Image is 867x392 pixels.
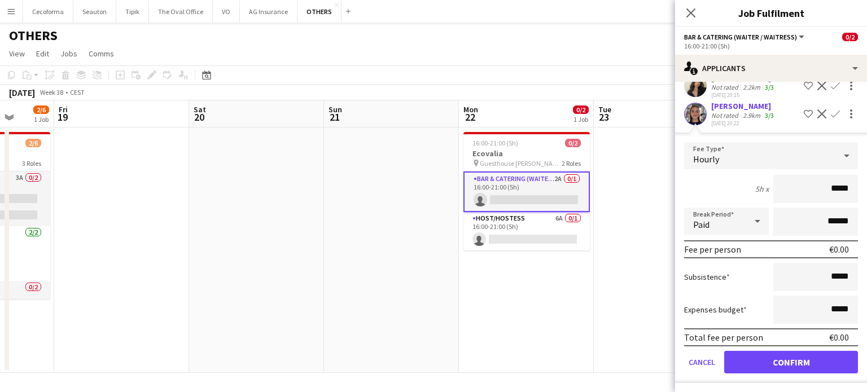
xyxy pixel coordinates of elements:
[829,332,849,343] div: €0.00
[57,111,68,124] span: 19
[711,83,741,91] div: Not rated
[73,1,116,23] button: Seauton
[684,42,858,50] div: 16:00-21:00 (5h)
[84,46,119,61] a: Comms
[741,111,763,120] div: 2.9km
[565,139,581,147] span: 0/2
[463,148,590,158] h3: Ecovalia
[25,139,41,147] span: 2/6
[711,120,776,127] div: [DATE] 20:22
[34,115,49,124] div: 1 Job
[70,88,85,96] div: CEST
[194,104,206,114] span: Sat
[684,33,806,41] button: Bar & Catering (Waiter / waitress)
[5,46,29,61] a: View
[60,49,77,59] span: Jobs
[9,49,25,59] span: View
[684,244,741,255] div: Fee per person
[724,351,858,373] button: Confirm
[59,104,68,114] span: Fri
[675,55,867,82] div: Applicants
[9,27,58,44] h1: OTHERS
[463,132,590,250] app-job-card: 16:00-21:00 (5h)0/2Ecovalia Guesthouse [PERSON_NAME] [PERSON_NAME]2 RolesBar & Catering (Waiter /...
[9,87,35,98] div: [DATE]
[463,212,590,250] app-card-role: Host/Hostess6A0/116:00-21:00 (5h)
[598,104,611,114] span: Tue
[462,111,478,124] span: 22
[213,1,240,23] button: VO
[192,111,206,124] span: 20
[240,1,297,23] button: AG Insurance
[741,83,763,91] div: 2.2km
[472,139,518,147] span: 16:00-21:00 (5h)
[675,6,867,20] h3: Job Fulfilment
[829,244,849,255] div: €0.00
[684,332,763,343] div: Total fee per person
[684,272,730,282] label: Subsistence
[765,111,774,120] app-skills-label: 3/3
[329,104,342,114] span: Sun
[116,1,149,23] button: Tipik
[463,104,478,114] span: Mon
[32,46,54,61] a: Edit
[33,105,49,114] span: 2/6
[297,1,341,23] button: OTHERS
[711,91,776,99] div: [DATE] 20:15
[56,46,82,61] a: Jobs
[463,171,590,212] app-card-role: Bar & Catering (Waiter / waitress)2A0/116:00-21:00 (5h)
[693,219,710,230] span: Paid
[597,111,611,124] span: 23
[684,33,797,41] span: Bar & Catering (Waiter / waitress)
[842,33,858,41] span: 0/2
[573,105,589,114] span: 0/2
[36,49,49,59] span: Edit
[573,115,588,124] div: 1 Job
[37,88,65,96] span: Week 38
[765,83,774,91] app-skills-label: 3/3
[755,184,769,194] div: 5h x
[23,1,73,23] button: Cecoforma
[711,101,776,111] div: [PERSON_NAME]
[89,49,114,59] span: Comms
[711,111,741,120] div: Not rated
[149,1,213,23] button: The Oval Office
[327,111,342,124] span: 21
[684,351,720,373] button: Cancel
[693,153,719,165] span: Hourly
[480,159,562,168] span: Guesthouse [PERSON_NAME] [PERSON_NAME]
[562,159,581,168] span: 2 Roles
[22,159,41,168] span: 3 Roles
[684,305,747,315] label: Expenses budget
